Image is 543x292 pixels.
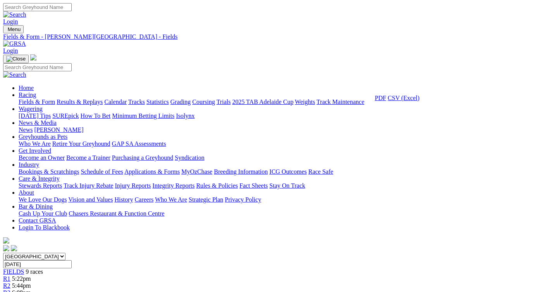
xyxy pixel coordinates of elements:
[104,98,127,105] a: Calendar
[3,245,9,251] img: facebook.svg
[112,140,166,147] a: GAP SA Assessments
[317,98,364,105] a: Track Maintenance
[3,11,26,18] img: Search
[19,161,39,168] a: Industry
[19,154,540,161] div: Get Involved
[19,196,67,203] a: We Love Our Dogs
[3,275,10,282] a: R1
[147,98,169,105] a: Statistics
[152,182,195,189] a: Integrity Reports
[295,98,315,105] a: Weights
[3,260,72,268] input: Select date
[189,196,223,203] a: Strategic Plan
[19,119,57,126] a: News & Media
[57,98,103,105] a: Results & Replays
[124,168,180,175] a: Applications & Forms
[19,154,65,161] a: Become an Owner
[19,175,60,182] a: Care & Integrity
[375,95,419,102] div: Download
[3,63,72,71] input: Search
[175,154,204,161] a: Syndication
[30,54,36,60] img: logo-grsa-white.png
[155,196,187,203] a: Who We Are
[19,203,53,210] a: Bar & Dining
[81,168,123,175] a: Schedule of Fees
[34,126,83,133] a: [PERSON_NAME]
[19,112,51,119] a: [DATE] Tips
[19,133,67,140] a: Greyhounds as Pets
[19,126,540,133] div: News & Media
[19,168,540,175] div: Industry
[12,275,31,282] span: 5:22pm
[64,182,113,189] a: Track Injury Rebate
[269,168,307,175] a: ICG Outcomes
[3,33,540,40] a: Fields & Form - [PERSON_NAME][GEOGRAPHIC_DATA] - Fields
[19,196,540,203] div: About
[232,98,293,105] a: 2025 TAB Adelaide Cup
[3,55,29,63] button: Toggle navigation
[19,224,70,231] a: Login To Blackbook
[308,168,333,175] a: Race Safe
[19,217,56,224] a: Contact GRSA
[134,196,153,203] a: Careers
[225,196,261,203] a: Privacy Policy
[112,112,174,119] a: Minimum Betting Limits
[3,282,10,289] a: R2
[240,182,268,189] a: Fact Sheets
[3,25,24,33] button: Toggle navigation
[112,154,173,161] a: Purchasing a Greyhound
[3,268,24,275] a: FIELDS
[19,189,34,196] a: About
[171,98,191,105] a: Grading
[8,26,21,32] span: Menu
[196,182,238,189] a: Rules & Policies
[81,112,111,119] a: How To Bet
[19,105,43,112] a: Wagering
[3,3,72,11] input: Search
[128,98,145,105] a: Tracks
[69,210,164,217] a: Chasers Restaurant & Function Centre
[375,95,386,101] a: PDF
[176,112,195,119] a: Isolynx
[19,182,62,189] a: Stewards Reports
[19,182,540,189] div: Care & Integrity
[19,98,55,105] a: Fields & Form
[192,98,215,105] a: Coursing
[388,95,419,101] a: CSV (Excel)
[19,140,540,147] div: Greyhounds as Pets
[214,168,268,175] a: Breeding Information
[19,112,540,119] div: Wagering
[66,154,110,161] a: Become a Trainer
[68,196,113,203] a: Vision and Values
[19,85,34,91] a: Home
[6,56,26,62] img: Close
[181,168,212,175] a: MyOzChase
[26,268,43,275] span: 9 races
[52,140,110,147] a: Retire Your Greyhound
[269,182,305,189] a: Stay On Track
[19,168,79,175] a: Bookings & Scratchings
[216,98,231,105] a: Trials
[3,18,18,25] a: Login
[19,210,540,217] div: Bar & Dining
[19,210,67,217] a: Cash Up Your Club
[3,40,26,47] img: GRSA
[19,126,33,133] a: News
[52,112,79,119] a: SUREpick
[115,182,151,189] a: Injury Reports
[19,98,540,105] div: Racing
[114,196,133,203] a: History
[19,92,36,98] a: Racing
[3,237,9,244] img: logo-grsa-white.png
[19,147,51,154] a: Get Involved
[11,245,17,251] img: twitter.svg
[19,140,51,147] a: Who We Are
[12,282,31,289] span: 5:44pm
[3,47,18,54] a: Login
[3,71,26,78] img: Search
